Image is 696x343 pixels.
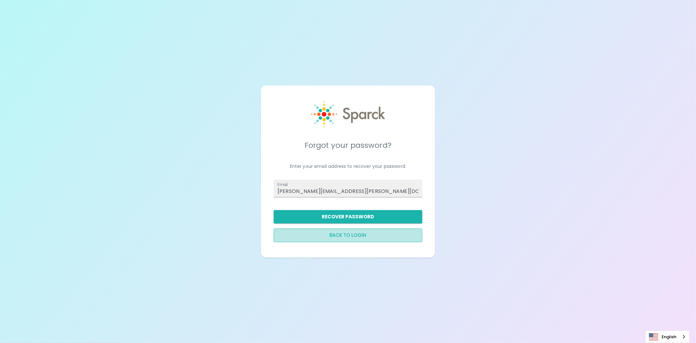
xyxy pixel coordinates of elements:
[645,331,690,343] aside: Language selected: English
[274,163,422,169] p: Enter your email address to recover your password.
[274,210,422,223] button: Recover Password
[274,229,422,242] button: Back to login
[646,331,689,343] a: English
[278,182,288,187] label: Email
[645,331,690,343] div: Language
[311,101,385,128] img: Sparck logo
[274,140,422,150] h5: Forgot your password?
